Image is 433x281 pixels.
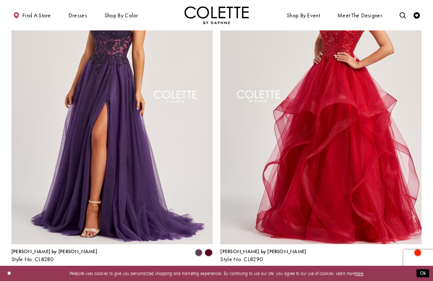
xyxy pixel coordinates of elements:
[287,12,320,19] span: Shop By Event
[220,248,306,255] span: [PERSON_NAME] by [PERSON_NAME]
[69,12,87,19] span: Dresses
[398,6,408,24] a: Toggle search
[412,6,422,24] a: Check Wishlist
[220,256,263,263] span: Style No. CL8290
[417,270,429,278] button: Submit Dialog
[11,248,97,255] span: [PERSON_NAME] by [PERSON_NAME]
[220,249,306,262] div: Colette by Daphne Style No. CL8290
[336,6,384,24] a: Meet the designer
[205,249,212,256] i: Burgundy
[4,268,14,279] button: Close Dialog
[285,6,321,24] span: Shop By Event
[337,12,382,19] span: Meet the designer
[11,256,54,263] span: Style No. CL8280
[414,249,422,256] i: Scarlet
[195,249,203,256] i: Plum
[11,249,97,262] div: Colette by Daphne Style No. CL8280
[11,6,52,24] a: Find a store
[67,6,89,24] span: Dresses
[103,6,140,24] span: Shop by color
[184,6,249,24] img: Colette by Daphne
[184,6,249,24] a: Visit Home Page
[104,12,138,19] span: Shop by color
[22,12,51,19] span: Find a store
[46,269,387,278] p: Website uses cookies to give you personalized shopping and marketing experiences. By continuing t...
[356,270,363,276] a: here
